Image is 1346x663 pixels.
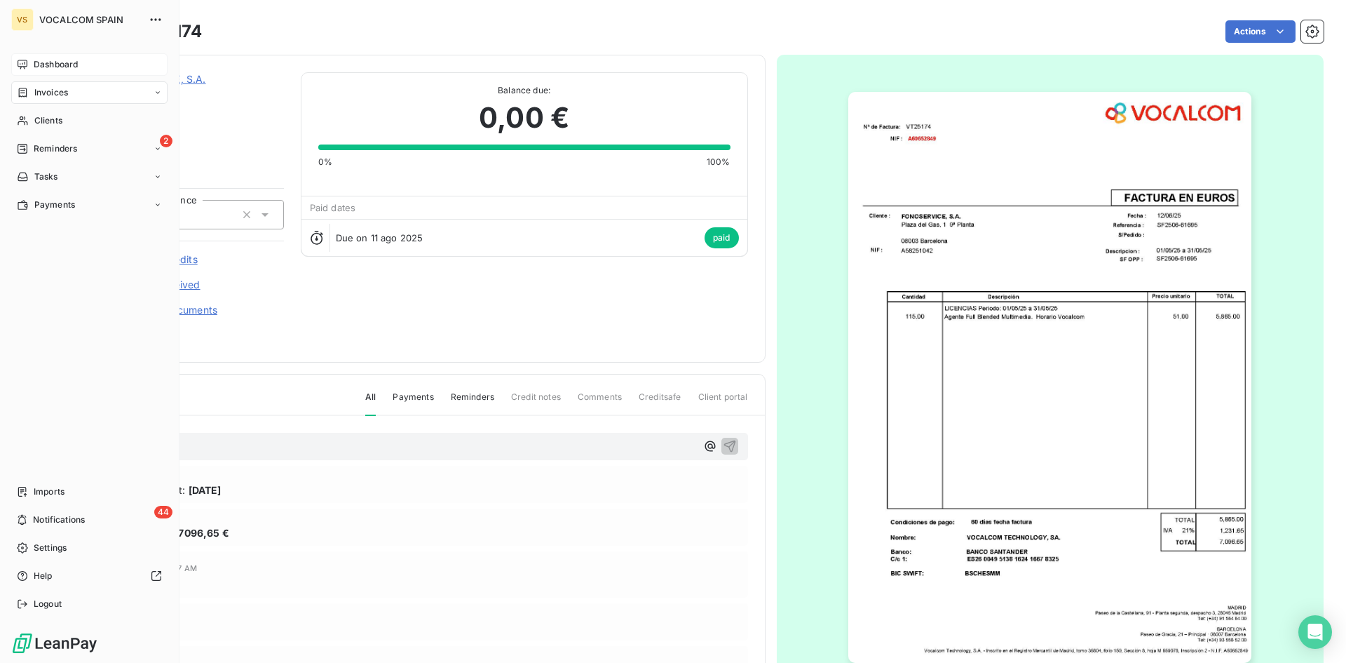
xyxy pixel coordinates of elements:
span: Logout [34,598,62,610]
span: Client portal [698,391,748,415]
span: Dashboard [34,58,78,71]
span: All [365,391,376,416]
span: Clients [34,114,62,127]
span: Imports [34,485,64,498]
span: Payments [393,391,433,415]
span: 2 [160,135,172,147]
span: Reminders [34,142,77,155]
button: Actions [1225,20,1296,43]
span: 100% [707,156,730,168]
span: Help [34,570,53,582]
span: Notifications [33,514,85,526]
span: Credit notes [511,391,561,415]
span: Due on 11 ago 2025 [336,232,423,243]
div: Open Intercom Messenger [1298,615,1332,649]
span: 44 [154,506,172,518]
span: Comments [578,391,622,415]
span: Balance due: [318,84,730,97]
span: VOCALCOM SPAIN [39,14,140,25]
span: Paid dates [310,202,356,213]
img: invoice_thumbnail [848,92,1251,663]
span: Settings [34,542,67,554]
span: 43000165 [110,89,284,100]
span: [DATE] [189,483,222,497]
div: VS [11,8,34,31]
span: 0,00 € [479,97,569,139]
span: 7096,65 € [178,525,229,540]
span: Invoices [34,86,68,99]
span: Payments [34,199,75,211]
img: Logo LeanPay [11,632,98,655]
span: Tasks [34,170,58,183]
span: 0% [318,156,332,168]
span: paid [705,227,739,248]
a: Help [11,565,168,587]
span: Upcoming payment: [90,483,186,497]
span: Reminders [451,391,494,415]
span: Creditsafe [639,391,681,415]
